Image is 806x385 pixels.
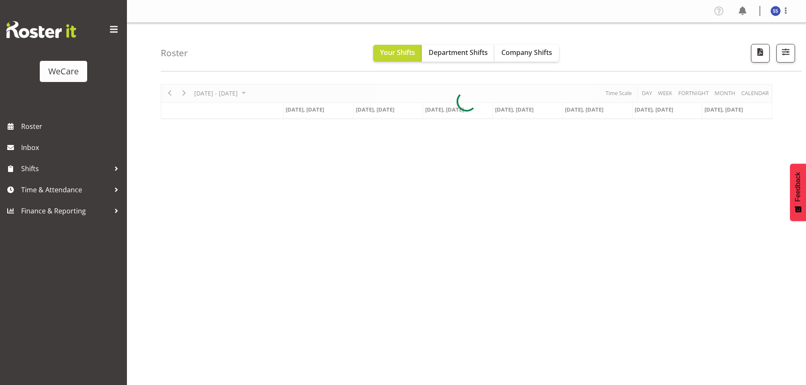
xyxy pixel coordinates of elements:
span: Finance & Reporting [21,205,110,217]
span: Feedback [794,172,802,202]
button: Department Shifts [422,45,495,62]
img: savita-savita11083.jpg [770,6,781,16]
span: Inbox [21,141,123,154]
span: Department Shifts [429,48,488,57]
button: Feedback - Show survey [790,164,806,221]
h4: Roster [161,48,188,58]
button: Company Shifts [495,45,559,62]
span: Roster [21,120,123,133]
span: Time & Attendance [21,183,110,196]
button: Download a PDF of the roster according to the set date range. [751,44,770,63]
button: Your Shifts [373,45,422,62]
img: Rosterit website logo [6,21,76,38]
span: Shifts [21,162,110,175]
span: Company Shifts [501,48,552,57]
span: Your Shifts [380,48,415,57]
button: Filter Shifts [776,44,795,63]
div: WeCare [48,65,79,78]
